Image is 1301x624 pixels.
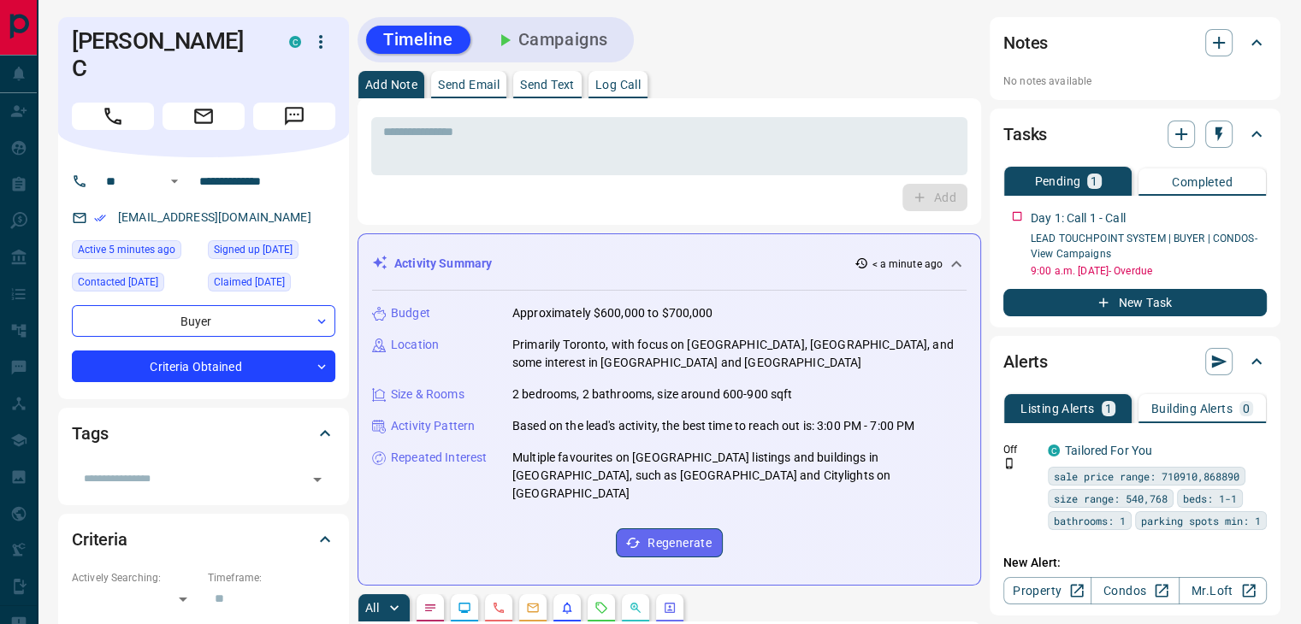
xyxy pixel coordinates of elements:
[1003,114,1267,155] div: Tasks
[512,449,967,503] p: Multiple favourites on [GEOGRAPHIC_DATA] listings and buildings in [GEOGRAPHIC_DATA], such as [GE...
[391,304,430,322] p: Budget
[72,103,154,130] span: Call
[423,601,437,615] svg: Notes
[214,241,293,258] span: Signed up [DATE]
[365,602,379,614] p: All
[512,336,967,372] p: Primarily Toronto, with focus on [GEOGRAPHIC_DATA], [GEOGRAPHIC_DATA], and some interest in [GEOG...
[1003,22,1267,63] div: Notes
[1003,577,1091,604] a: Property
[118,210,311,224] a: [EMAIL_ADDRESS][DOMAIN_NAME]
[616,528,723,557] button: Regenerate
[1003,554,1267,572] p: New Alert:
[1020,403,1095,415] p: Listing Alerts
[1141,512,1261,529] span: parking spots min: 1
[1105,403,1112,415] p: 1
[78,241,175,258] span: Active 5 minutes ago
[512,386,792,403] p: 2 bedrooms, 2 bathrooms, size around 600-900 sqft
[1003,289,1267,316] button: New Task
[477,26,625,54] button: Campaigns
[72,570,199,586] p: Actively Searching:
[72,526,127,553] h2: Criteria
[208,570,335,586] p: Timeframe:
[366,26,470,54] button: Timeline
[1091,577,1179,604] a: Condos
[512,304,713,322] p: Approximately $600,000 to $700,000
[1054,468,1239,485] span: sale price range: 710910,868890
[1003,121,1047,148] h2: Tasks
[1151,403,1233,415] p: Building Alerts
[1048,444,1060,456] div: condos.ca
[1172,176,1233,188] p: Completed
[391,336,439,354] p: Location
[163,103,245,130] span: Email
[512,417,914,435] p: Based on the lead's activity, the best time to reach out is: 3:00 PM - 7:00 PM
[526,601,540,615] svg: Emails
[72,305,335,337] div: Buyer
[1003,348,1048,375] h2: Alerts
[305,468,329,492] button: Open
[164,171,185,191] button: Open
[391,386,464,403] p: Size & Rooms
[391,417,475,435] p: Activity Pattern
[663,601,677,615] svg: Agent Actions
[1243,403,1250,415] p: 0
[1065,444,1152,457] a: Tailored For You
[560,601,574,615] svg: Listing Alerts
[214,274,285,291] span: Claimed [DATE]
[72,350,335,382] div: Criteria Obtained
[72,273,199,297] div: Mon Oct 13 2025
[594,601,608,615] svg: Requests
[72,27,263,82] h1: [PERSON_NAME] C
[365,79,417,91] p: Add Note
[1034,175,1080,187] p: Pending
[208,273,335,297] div: Sat Jan 08 2022
[394,255,492,273] p: Activity Summary
[1179,577,1267,604] a: Mr.Loft
[1003,457,1015,469] svg: Push Notification Only
[72,519,335,560] div: Criteria
[1183,490,1237,507] span: beds: 1-1
[1003,341,1267,382] div: Alerts
[492,601,506,615] svg: Calls
[458,601,471,615] svg: Lead Browsing Activity
[1031,233,1257,260] a: LEAD TOUCHPOINT SYSTEM | BUYER | CONDOS- View Campaigns
[94,212,106,224] svg: Email Verified
[1054,490,1168,507] span: size range: 540,768
[391,449,487,467] p: Repeated Interest
[1003,29,1048,56] h2: Notes
[1054,512,1126,529] span: bathrooms: 1
[78,274,158,291] span: Contacted [DATE]
[1003,74,1267,89] p: No notes available
[629,601,642,615] svg: Opportunities
[289,36,301,48] div: condos.ca
[372,248,967,280] div: Activity Summary< a minute ago
[1003,442,1038,457] p: Off
[520,79,575,91] p: Send Text
[595,79,641,91] p: Log Call
[208,240,335,264] div: Sat Jan 08 2022
[1031,263,1267,279] p: 9:00 a.m. [DATE] - Overdue
[72,240,199,264] div: Tue Oct 14 2025
[1031,209,1126,227] p: Day 1: Call 1 - Call
[438,79,500,91] p: Send Email
[872,256,943,272] p: < a minute ago
[1091,175,1097,187] p: 1
[253,103,335,130] span: Message
[72,413,335,454] div: Tags
[72,420,108,447] h2: Tags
